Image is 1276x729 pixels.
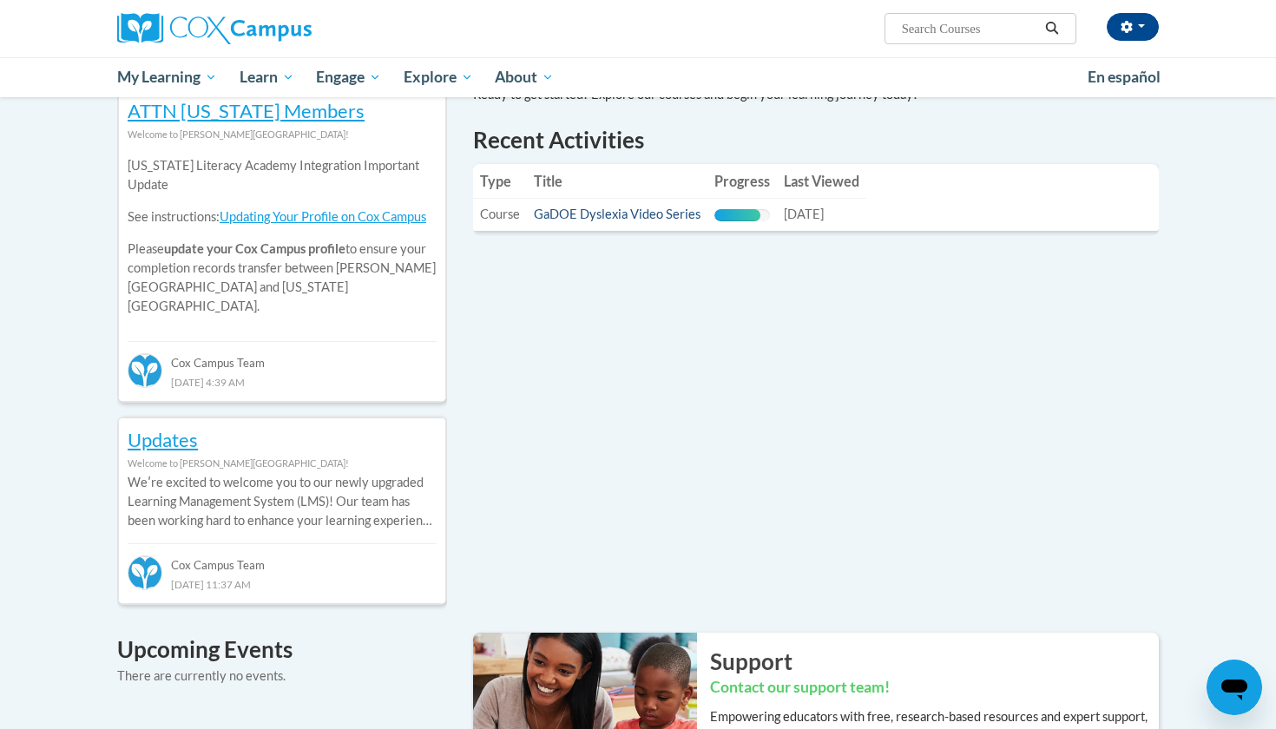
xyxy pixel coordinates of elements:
h4: Upcoming Events [117,633,447,667]
div: [DATE] 4:39 AM [128,372,437,391]
h3: Contact our support team! [710,677,1159,699]
a: My Learning [106,57,228,97]
p: [US_STATE] Literacy Academy Integration Important Update [128,156,437,194]
div: Cox Campus Team [128,543,437,575]
th: Type [473,164,527,199]
a: Updates [128,428,198,451]
th: Last Viewed [777,164,866,199]
div: Main menu [91,57,1185,97]
div: [DATE] 11:37 AM [128,575,437,594]
a: Cox Campus [117,13,447,44]
img: Cox Campus Team [128,353,162,388]
a: En español [1076,59,1172,95]
h2: Support [710,646,1159,677]
span: Course [480,207,520,221]
span: There are currently no events. [117,668,286,683]
a: About [484,57,566,97]
div: Please to ensure your completion records transfer between [PERSON_NAME][GEOGRAPHIC_DATA] and [US_... [128,144,437,329]
img: Cox Campus [117,13,312,44]
iframe: Button to launch messaging window [1207,660,1262,715]
span: [DATE] [784,207,824,221]
a: Updating Your Profile on Cox Campus [220,209,426,224]
p: See instructions: [128,207,437,227]
th: Title [527,164,707,199]
img: Cox Campus Team [128,555,162,590]
button: Account Settings [1107,13,1159,41]
span: Learn [240,67,294,88]
a: Engage [305,57,392,97]
a: Explore [392,57,484,97]
span: About [495,67,554,88]
a: ATTN [US_STATE] Members [128,99,365,122]
button: Search [1039,18,1065,39]
input: Search Courses [900,18,1039,39]
div: Welcome to [PERSON_NAME][GEOGRAPHIC_DATA]! [128,454,437,473]
a: Learn [228,57,306,97]
div: Cox Campus Team [128,341,437,372]
div: Progress, % [714,209,760,221]
span: Explore [404,67,473,88]
div: Welcome to [PERSON_NAME][GEOGRAPHIC_DATA]! [128,125,437,144]
h1: Recent Activities [473,124,1159,155]
a: GaDOE Dyslexia Video Series [534,207,700,221]
p: Weʹre excited to welcome you to our newly upgraded Learning Management System (LMS)! Our team has... [128,473,437,530]
span: Engage [316,67,381,88]
span: My Learning [117,67,217,88]
span: En español [1088,68,1161,86]
b: update your Cox Campus profile [164,241,345,256]
th: Progress [707,164,777,199]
